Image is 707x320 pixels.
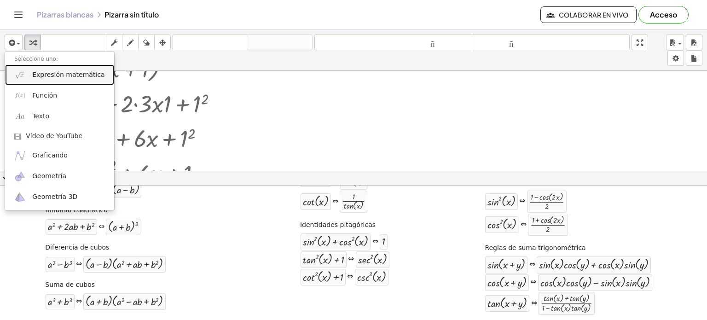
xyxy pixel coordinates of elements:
font: ⇔ [76,258,82,270]
font: ⇔ [529,259,535,270]
button: teclado [41,35,106,50]
font: ⇔ [530,276,536,288]
font: Identidades de medio ángulo [485,178,579,186]
font: ⇔ [347,271,353,282]
button: Colaborar en vivo [540,6,637,23]
a: Geometría 3D [5,187,114,208]
font: ⇔ [99,221,104,233]
font: Reglas de suma trigonométrica [485,244,585,251]
font: ⇔ [348,253,354,265]
font: ⇔ [521,219,527,230]
font: Geometría 3D [32,193,77,200]
font: ⇔ [76,296,82,307]
img: sqrt_x.png [14,69,26,81]
button: Acceso [638,6,689,23]
font: Expresión matemática [32,71,104,78]
font: ⇔ [519,195,525,207]
a: Geometría [5,166,114,187]
font: Colaborar en vivo [559,11,629,19]
font: Suma de cubos [45,281,95,288]
font: Función [32,92,57,99]
font: Identidades pitagóricas [300,221,376,228]
button: rehacer [247,35,313,50]
font: Vídeo de YouTube [26,132,82,140]
img: ggb-3d.svg [14,192,26,203]
font: ⇔ [372,236,378,247]
img: Aa.png [14,111,26,122]
a: Expresión matemática [5,64,114,85]
font: ⇔ [332,196,338,207]
img: ggb-graphing.svg [14,150,26,161]
font: Geometría [32,172,66,180]
a: Pizarras blancas [37,10,93,19]
button: deshacer [173,35,247,50]
button: tamaño_del_formato [314,35,472,50]
font: deshacer [175,38,245,47]
font: tamaño_del_formato [317,38,470,47]
button: tamaño_del_formato [472,35,630,50]
a: Texto [5,106,114,127]
font: teclado [43,38,104,47]
button: Cambiar navegación [11,7,26,22]
img: ggb-geometry.svg [14,171,26,182]
font: Seleccione uno: [14,56,58,62]
a: Vídeo de YouTube [5,127,114,145]
a: Graficando [5,145,114,166]
font: tamaño_del_formato [474,38,627,47]
font: Diferencia de cubos [45,244,109,251]
font: Acceso [650,10,677,19]
font: rehacer [249,38,310,47]
font: ⇔ [531,297,537,309]
font: Binomio cuadrático [45,206,108,214]
img: f_x.png [14,90,26,101]
a: Función [5,85,114,106]
font: Texto [32,112,49,120]
font: Graficando [32,151,68,159]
